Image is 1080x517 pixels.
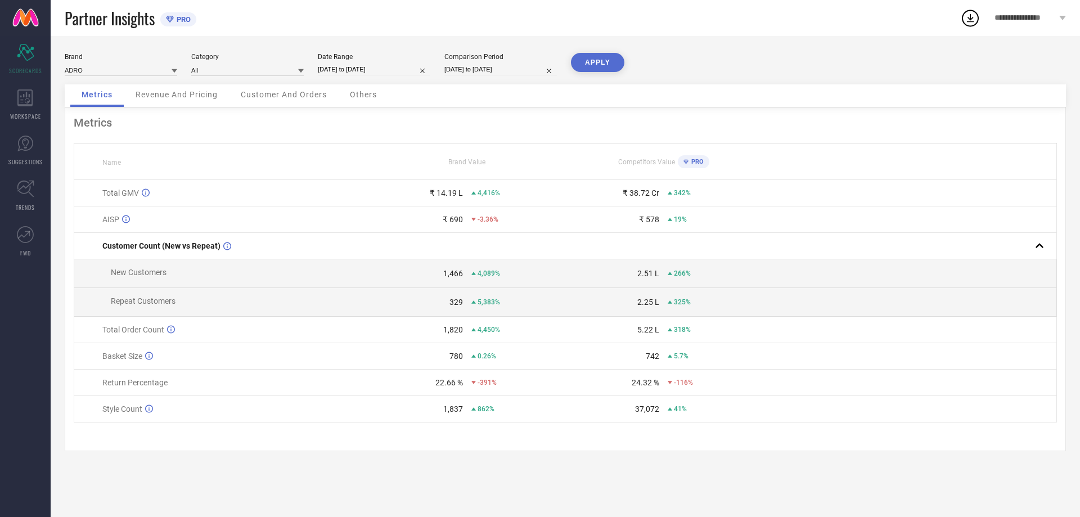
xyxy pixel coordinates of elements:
[448,158,485,166] span: Brand Value
[74,116,1057,129] div: Metrics
[674,189,691,197] span: 342%
[478,189,500,197] span: 4,416%
[444,64,557,75] input: Select comparison period
[646,352,659,361] div: 742
[632,378,659,387] div: 24.32 %
[478,298,500,306] span: 5,383%
[102,188,139,197] span: Total GMV
[478,215,498,223] span: -3.36%
[174,15,191,24] span: PRO
[449,352,463,361] div: 780
[449,298,463,307] div: 329
[623,188,659,197] div: ₹ 38.72 Cr
[478,352,496,360] span: 0.26%
[443,325,463,334] div: 1,820
[10,112,41,120] span: WORKSPACE
[674,215,687,223] span: 19%
[102,159,121,167] span: Name
[639,215,659,224] div: ₹ 578
[960,8,980,28] div: Open download list
[136,90,218,99] span: Revenue And Pricing
[571,53,624,72] button: APPLY
[637,269,659,278] div: 2.51 L
[102,241,220,250] span: Customer Count (New vs Repeat)
[350,90,377,99] span: Others
[102,378,168,387] span: Return Percentage
[435,378,463,387] div: 22.66 %
[241,90,327,99] span: Customer And Orders
[65,53,177,61] div: Brand
[443,404,463,413] div: 1,837
[430,188,463,197] div: ₹ 14.19 L
[478,326,500,334] span: 4,450%
[478,379,497,386] span: -391%
[635,404,659,413] div: 37,072
[674,298,691,306] span: 325%
[102,352,142,361] span: Basket Size
[688,158,704,165] span: PRO
[674,269,691,277] span: 266%
[9,66,42,75] span: SCORECARDS
[674,326,691,334] span: 318%
[318,53,430,61] div: Date Range
[191,53,304,61] div: Category
[20,249,31,257] span: FWD
[65,7,155,30] span: Partner Insights
[8,158,43,166] span: SUGGESTIONS
[444,53,557,61] div: Comparison Period
[478,405,494,413] span: 862%
[111,296,175,305] span: Repeat Customers
[674,352,688,360] span: 5.7%
[618,158,675,166] span: Competitors Value
[637,325,659,334] div: 5.22 L
[443,215,463,224] div: ₹ 690
[16,203,35,212] span: TRENDS
[102,404,142,413] span: Style Count
[637,298,659,307] div: 2.25 L
[102,215,119,224] span: AISP
[674,379,693,386] span: -116%
[111,268,166,277] span: New Customers
[318,64,430,75] input: Select date range
[102,325,164,334] span: Total Order Count
[478,269,500,277] span: 4,089%
[674,405,687,413] span: 41%
[82,90,112,99] span: Metrics
[443,269,463,278] div: 1,466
